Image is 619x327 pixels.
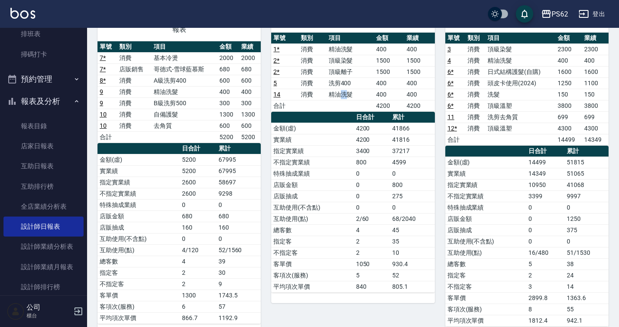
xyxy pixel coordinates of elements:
[117,120,151,131] td: 消費
[180,222,216,233] td: 160
[217,63,239,75] td: 680
[445,304,526,315] td: 客項次(服務)
[326,43,374,55] td: 精油洗髮
[390,270,435,281] td: 52
[485,89,555,100] td: 洗髮
[180,154,216,165] td: 5200
[299,77,326,89] td: 消費
[271,247,353,258] td: 不指定客
[485,77,555,89] td: 頭皮卡使用(2024)
[582,111,609,123] td: 699
[271,100,299,111] td: 合計
[98,312,180,324] td: 平均項次單價
[485,66,555,77] td: 日式結構護髮(自購)
[465,66,485,77] td: 消費
[404,77,435,89] td: 400
[27,312,71,320] p: 櫃台
[565,179,609,190] td: 41068
[217,131,239,143] td: 5200
[538,5,572,23] button: PS62
[404,66,435,77] td: 1500
[100,111,107,118] a: 10
[390,213,435,224] td: 68/2040
[117,97,151,109] td: 消費
[565,304,609,315] td: 55
[151,120,217,131] td: 去角質
[216,188,261,199] td: 9298
[555,100,582,111] td: 3800
[390,190,435,202] td: 275
[180,301,216,312] td: 6
[445,157,526,168] td: 金額(虛)
[216,301,261,312] td: 57
[582,134,609,145] td: 14349
[216,154,261,165] td: 67995
[98,154,180,165] td: 金額(虛)
[216,177,261,188] td: 58697
[271,281,353,292] td: 平均項次單價
[447,113,454,120] a: 11
[98,177,180,188] td: 指定實業績
[582,33,609,44] th: 業績
[151,86,217,97] td: 精油洗髮
[526,213,565,224] td: 0
[390,236,435,247] td: 35
[3,217,84,237] a: 設計師日報表
[565,281,609,292] td: 14
[555,111,582,123] td: 699
[404,89,435,100] td: 400
[526,224,565,236] td: 0
[390,134,435,145] td: 41816
[271,236,353,247] td: 指定客
[271,123,353,134] td: 金額(虛)
[151,109,217,120] td: 自備護髮
[117,109,151,120] td: 消費
[582,77,609,89] td: 1100
[216,199,261,210] td: 0
[299,33,326,44] th: 類別
[526,281,565,292] td: 3
[465,33,485,44] th: 類別
[10,8,35,19] img: Logo
[3,197,84,217] a: 全店業績分析表
[445,168,526,179] td: 實業績
[354,224,390,236] td: 4
[216,256,261,267] td: 39
[299,66,326,77] td: 消費
[445,33,609,146] table: a dense table
[98,210,180,222] td: 店販金額
[299,43,326,55] td: 消費
[582,43,609,55] td: 2300
[299,89,326,100] td: 消費
[526,202,565,213] td: 0
[239,63,261,75] td: 680
[445,224,526,236] td: 店販抽成
[217,75,239,86] td: 600
[374,43,404,55] td: 400
[273,91,280,98] a: 14
[239,75,261,86] td: 600
[565,292,609,304] td: 1363.6
[445,202,526,213] td: 特殊抽成業績
[465,111,485,123] td: 消費
[526,304,565,315] td: 8
[374,89,404,100] td: 400
[326,66,374,77] td: 頂級離子
[217,52,239,63] td: 2000
[485,100,555,111] td: 頂級溫塑
[3,24,84,44] a: 排班表
[117,75,151,86] td: 消費
[271,179,353,190] td: 店販金額
[271,258,353,270] td: 客單價
[354,112,390,123] th: 日合計
[404,43,435,55] td: 400
[98,222,180,233] td: 店販抽成
[390,157,435,168] td: 4599
[526,315,565,326] td: 1812.4
[565,270,609,281] td: 24
[216,222,261,233] td: 160
[465,77,485,89] td: 消費
[565,258,609,270] td: 38
[271,134,353,145] td: 實業績
[7,303,24,320] img: Person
